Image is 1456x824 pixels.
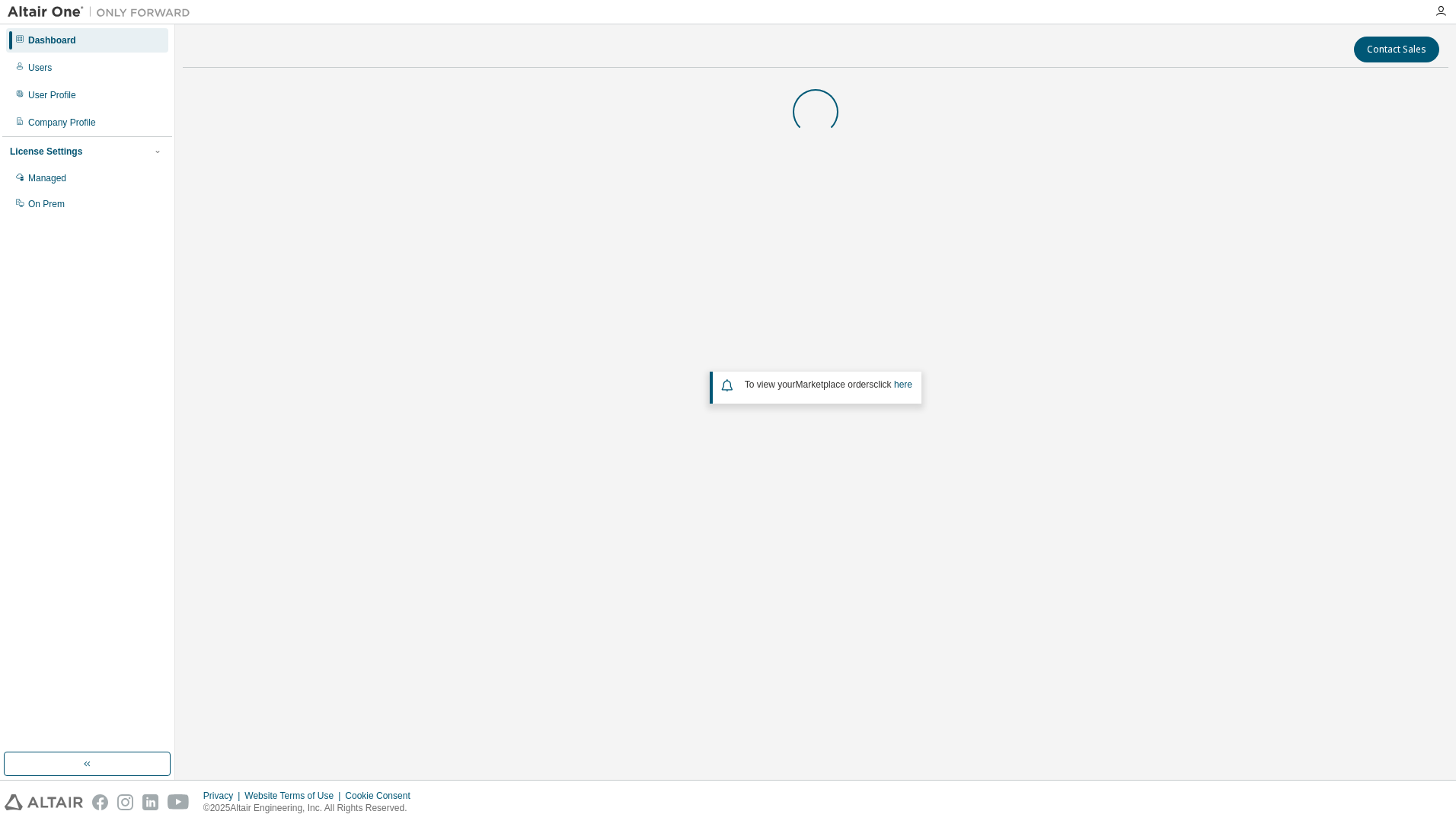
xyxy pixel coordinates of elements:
div: Website Terms of Use [244,790,345,802]
div: Dashboard [28,34,76,46]
div: License Settings [10,145,82,158]
img: linkedin.svg [142,794,158,810]
button: Contact Sales [1354,37,1439,62]
img: facebook.svg [92,794,108,810]
div: User Profile [28,89,76,101]
img: youtube.svg [168,794,190,810]
img: Altair One [8,5,198,20]
div: Company Profile [28,117,96,129]
a: here [894,379,912,390]
div: Users [28,62,52,74]
div: Privacy [203,790,244,802]
img: instagram.svg [117,794,133,810]
span: To view your click [745,379,912,390]
div: Managed [28,172,66,184]
img: altair_logo.svg [5,794,83,810]
em: Marketplace orders [796,379,874,390]
div: On Prem [28,198,65,210]
p: © 2025 Altair Engineering, Inc. All Rights Reserved. [203,802,420,815]
div: Cookie Consent [345,790,419,802]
